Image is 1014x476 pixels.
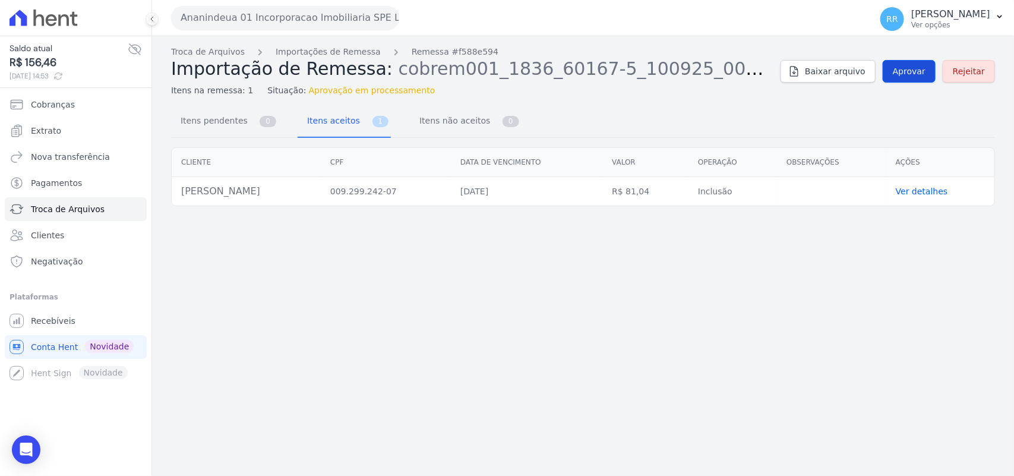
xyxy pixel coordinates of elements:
nav: Sidebar [10,93,142,385]
span: Clientes [31,229,64,241]
span: Cobranças [31,99,75,111]
a: Remessa #f588e594 [412,46,498,58]
div: Open Intercom Messenger [12,436,40,464]
button: RR [PERSON_NAME] Ver opções [871,2,1014,36]
th: Ações [886,148,994,177]
th: CPF [321,148,451,177]
span: Itens pendentes [173,109,250,133]
span: Saldo atual [10,42,128,55]
span: Pagamentos [31,177,82,189]
span: Itens na remessa: 1 [171,84,253,97]
span: 1 [372,116,389,127]
th: Data de vencimento [451,148,602,177]
td: Inclusão [688,177,777,206]
nav: Tab selector [171,106,522,138]
td: [PERSON_NAME] [172,177,321,206]
a: Aprovar [883,60,936,83]
th: Observações [777,148,886,177]
span: Itens não aceitos [412,109,492,133]
a: Recebíveis [5,309,147,333]
a: Itens pendentes 0 [171,106,279,138]
a: Conta Hent Novidade [5,335,147,359]
span: R$ 156,46 [10,55,128,71]
a: Pagamentos [5,171,147,195]
span: Recebíveis [31,315,75,327]
a: Baixar arquivo [781,60,876,83]
th: Cliente [172,148,321,177]
span: Nova transferência [31,151,110,163]
span: 0 [260,116,276,127]
span: Aprovação em processamento [309,84,435,97]
span: [DATE] 14:53 [10,71,128,81]
a: Itens aceitos 1 [298,106,391,138]
span: Extrato [31,125,61,137]
span: 0 [503,116,519,127]
a: Extrato [5,119,147,143]
th: Operação [688,148,777,177]
a: Troca de Arquivos [171,46,245,58]
p: [PERSON_NAME] [911,8,990,20]
span: Itens aceitos [300,109,362,133]
span: Conta Hent [31,341,78,353]
a: Troca de Arquivos [5,197,147,221]
a: Nova transferência [5,145,147,169]
span: Novidade [85,340,134,353]
p: Ver opções [911,20,990,30]
span: Troca de Arquivos [31,203,105,215]
td: 009.299.242-07 [321,177,451,206]
button: Ananindeua 01 Incorporacao Imobiliaria SPE LTDA [171,6,399,30]
a: Clientes [5,223,147,247]
span: Situação: [267,84,306,97]
a: Rejeitar [943,60,995,83]
a: Negativação [5,250,147,273]
span: Negativação [31,256,83,267]
td: [DATE] [451,177,602,206]
span: Importação de Remessa: [171,58,393,79]
span: Baixar arquivo [805,65,865,77]
a: Ver detalhes [896,187,948,196]
a: Importações de Remessa [276,46,381,58]
a: Cobranças [5,93,147,116]
div: Plataformas [10,290,142,304]
nav: Breadcrumb [171,46,771,58]
span: Rejeitar [953,65,985,77]
span: cobrem001_1836_60167-5_100925_008.TXT [399,57,797,79]
a: Itens não aceitos 0 [410,106,522,138]
th: Valor [602,148,688,177]
span: Aprovar [893,65,925,77]
td: R$ 81,04 [602,177,688,206]
span: RR [886,15,898,23]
